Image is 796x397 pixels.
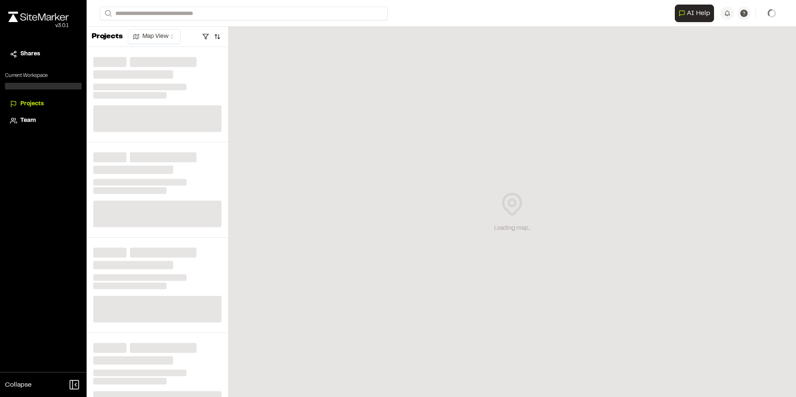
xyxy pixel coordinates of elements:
[5,72,82,79] p: Current Workspace
[20,116,36,125] span: Team
[10,116,77,125] a: Team
[5,380,32,390] span: Collapse
[675,5,714,22] button: Open AI Assistant
[100,7,115,20] button: Search
[92,31,123,42] p: Projects
[20,99,44,109] span: Projects
[494,224,530,233] div: Loading map...
[10,99,77,109] a: Projects
[687,8,710,18] span: AI Help
[8,12,69,22] img: rebrand.png
[675,5,717,22] div: Open AI Assistant
[8,22,69,30] div: Oh geez...please don't...
[20,50,40,59] span: Shares
[10,50,77,59] a: Shares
